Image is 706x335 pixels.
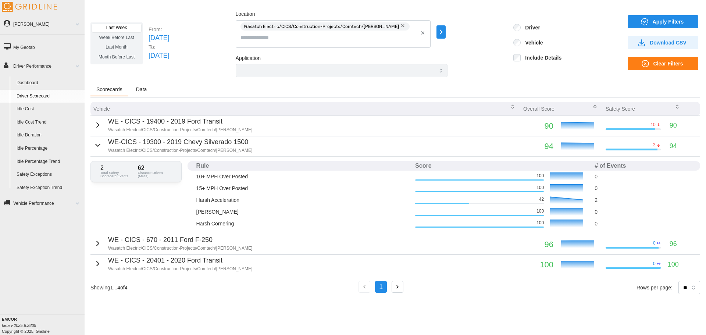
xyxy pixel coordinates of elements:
button: WE - CICS - 20401 - 2020 Ford TransitWasatch Electric/CICS/Construction-Projects/Comtech/[PERSON_... [93,256,252,272]
p: 94 [523,140,553,153]
a: Idle Cost Trend [13,116,85,129]
p: Harsh Cornering [196,220,409,227]
span: Wasatch Electric/CICS/Construction-Projects/Comtech/[PERSON_NAME] [244,22,399,31]
button: 1 [375,281,387,293]
p: WE-CICS - 19300 - 2019 Chevy Silverado 1500 [108,137,252,147]
p: 100 [536,208,544,214]
p: 15+ MPH Over Posted [196,185,409,192]
p: 90 [523,120,553,132]
p: 0 [595,173,691,180]
button: WE - CICS - 19400 - 2019 Ford TransitWasatch Electric/CICS/Construction-Projects/Comtech/[PERSON_... [93,117,252,133]
p: From: [149,26,170,33]
p: [DATE] [149,33,170,43]
p: 100 [523,258,553,271]
p: Rows per page: [637,284,673,291]
span: Month Before Last [99,54,135,60]
p: 0 [595,185,691,192]
label: Location [236,10,255,18]
span: Last Month [106,44,127,50]
span: Apply Filters [653,15,684,28]
p: WE - CICS - 670 - 2011 Ford F-250 [108,235,252,245]
th: Score [412,161,592,171]
label: Include Details [521,54,561,61]
label: Vehicle [521,39,543,46]
div: Copyright © 2025, Gridline [2,316,85,334]
p: 90 [670,121,677,131]
p: Showing 1 ... 4 of 4 [90,284,127,291]
p: 96 [523,238,553,251]
a: Idle Duration [13,129,85,142]
p: [DATE] [149,51,170,61]
a: Idle Percentage Trend [13,155,85,168]
p: Vehicle [93,105,110,113]
p: 2 [100,165,134,171]
p: 10+ MPH Over Posted [196,173,409,180]
p: Harsh Acceleration [196,196,409,204]
span: Data [136,87,147,92]
button: Apply Filters [628,15,698,28]
p: 0 [595,208,691,215]
th: # of Events [592,161,694,171]
p: Wasatch Electric/CICS/Construction-Projects/Comtech/[PERSON_NAME] [108,127,252,133]
p: Wasatch Electric/CICS/Construction-Projects/Comtech/[PERSON_NAME] [108,266,252,272]
p: 0 [595,220,691,227]
p: WE - CICS - 20401 - 2020 Ford Transit [108,256,252,266]
p: Overall Score [523,105,555,113]
span: Scorecards [96,87,122,92]
a: Idle Cost [13,103,85,116]
p: Safety Score [606,105,635,113]
b: EMCOR [2,317,17,321]
p: 100 [536,185,544,191]
a: Dashboard [13,76,85,90]
button: WE - CICS - 670 - 2011 Ford F-250Wasatch Electric/CICS/Construction-Projects/Comtech/[PERSON_NAME] [93,235,252,252]
a: Idle Percentage [13,142,85,155]
button: WE-CICS - 19300 - 2019 Chevy Silverado 1500Wasatch Electric/CICS/Construction-Projects/Comtech/[P... [93,137,252,154]
p: Wasatch Electric/CICS/Construction-Projects/Comtech/[PERSON_NAME] [108,147,252,154]
a: Safety Exceptions [13,168,85,181]
p: Wasatch Electric/CICS/Construction-Projects/Comtech/[PERSON_NAME] [108,245,252,252]
label: Driver [521,24,540,31]
p: To: [149,43,170,51]
p: 10 [650,122,655,128]
th: Rule [193,161,412,171]
p: 62 [138,165,172,171]
button: Download CSV [628,36,698,49]
button: Clear Filters [628,57,698,70]
a: Driver Scorecard [13,90,85,103]
span: Last Week [106,25,127,30]
p: Distance Driven (Miles) [138,171,172,178]
p: 42 [539,196,544,203]
p: Total Safety Scorecard Events [100,171,134,178]
label: Application [236,54,261,63]
img: Gridline [2,2,57,12]
i: beta v.2025.6.2839 [2,323,36,328]
p: 0 [653,261,656,267]
span: Week Before Last [99,35,134,40]
span: Download CSV [650,36,687,49]
p: 96 [670,239,677,249]
p: 94 [670,141,677,152]
p: 3 [653,142,656,148]
span: Clear Filters [653,57,683,70]
a: Safety Exception Trend [13,181,85,195]
p: [PERSON_NAME] [196,208,409,215]
p: 100 [668,260,679,270]
p: 0 [653,240,656,246]
p: 2 [595,196,691,204]
p: 100 [536,173,544,179]
p: 100 [536,220,544,226]
p: WE - CICS - 19400 - 2019 Ford Transit [108,117,252,127]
